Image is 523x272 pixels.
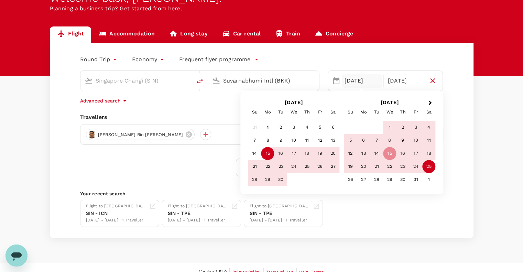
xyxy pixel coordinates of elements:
a: Train [268,26,307,43]
div: Choose Monday, October 6th, 2025 [357,134,370,147]
div: [PERSON_NAME] Bin [PERSON_NAME] [86,129,195,140]
div: Choose Sunday, September 7th, 2025 [248,134,261,147]
div: Choose Wednesday, September 3rd, 2025 [287,121,301,134]
div: Flight to [GEOGRAPHIC_DATA] [168,203,228,210]
div: SIN - ICN [86,210,146,217]
div: Choose Friday, October 31st, 2025 [409,173,422,186]
div: [DATE] [385,74,425,88]
span: [PERSON_NAME] Bin [PERSON_NAME] [94,131,187,138]
div: Flight to [GEOGRAPHIC_DATA] [86,203,146,210]
div: Travellers [80,113,443,121]
div: Choose Saturday, September 13th, 2025 [327,134,340,147]
input: Depart from [96,75,177,86]
div: Choose Tuesday, October 21st, 2025 [370,160,383,173]
div: Saturday [327,106,340,119]
input: Going to [223,75,305,86]
div: Choose Thursday, September 18th, 2025 [301,147,314,160]
div: Thursday [301,106,314,119]
div: Monday [357,106,370,119]
div: Choose Sunday, October 26th, 2025 [344,173,357,186]
div: [DATE] [342,74,382,88]
a: Long stay [162,26,215,43]
div: Choose Thursday, October 30th, 2025 [396,173,409,186]
div: Monday [261,106,274,119]
div: Choose Wednesday, October 8th, 2025 [383,134,396,147]
div: Choose Friday, September 19th, 2025 [314,147,327,160]
div: Choose Wednesday, September 24th, 2025 [287,160,301,173]
div: Choose Saturday, September 20th, 2025 [327,147,340,160]
div: Choose Tuesday, September 9th, 2025 [274,134,287,147]
div: Choose Sunday, October 5th, 2025 [344,134,357,147]
button: Frequent flyer programme [179,55,259,64]
button: Advanced search [80,97,129,105]
div: Choose Tuesday, October 28th, 2025 [370,173,383,186]
button: delete [192,73,208,89]
div: [DATE] - [DATE] · 1 Traveller [168,217,228,224]
div: Choose Friday, September 12th, 2025 [314,134,327,147]
div: Choose Saturday, October 4th, 2025 [422,121,435,134]
div: Choose Tuesday, October 7th, 2025 [370,134,383,147]
div: Sunday [248,106,261,119]
div: Saturday [422,106,435,119]
div: Choose Saturday, October 18th, 2025 [422,147,435,160]
div: Choose Friday, September 26th, 2025 [314,160,327,173]
img: avatar-6654046f5d07b.png [88,130,96,139]
div: Choose Friday, October 10th, 2025 [409,134,422,147]
div: [DATE] - [DATE] · 1 Traveller [86,217,146,224]
div: Choose Saturday, October 25th, 2025 [422,160,435,173]
div: Friday [409,106,422,119]
div: Choose Monday, October 27th, 2025 [357,173,370,186]
div: Choose Sunday, September 21st, 2025 [248,160,261,173]
div: Choose Monday, September 22nd, 2025 [261,160,274,173]
h2: [DATE] [342,99,438,106]
a: Car rental [215,26,268,43]
div: Choose Monday, October 20th, 2025 [357,160,370,173]
div: Choose Saturday, September 6th, 2025 [327,121,340,134]
div: Choose Wednesday, September 17th, 2025 [287,147,301,160]
button: Find flights [236,159,287,176]
div: Choose Sunday, October 12th, 2025 [344,147,357,160]
button: Open [314,80,316,81]
p: Frequent flyer programme [179,55,250,64]
div: Choose Monday, September 1st, 2025 [261,121,274,134]
div: Choose Wednesday, October 1st, 2025 [383,121,396,134]
div: SIN - TPE [168,210,228,217]
div: Thursday [396,106,409,119]
div: Choose Saturday, October 11th, 2025 [422,134,435,147]
div: Sunday [344,106,357,119]
div: Wednesday [287,106,301,119]
div: Choose Wednesday, October 29th, 2025 [383,173,396,186]
div: Choose Monday, September 29th, 2025 [261,173,274,186]
div: Choose Thursday, September 11th, 2025 [301,134,314,147]
div: Choose Tuesday, September 23rd, 2025 [274,160,287,173]
div: Choose Wednesday, September 10th, 2025 [287,134,301,147]
p: Planning a business trip? Get started from here. [50,4,473,13]
div: Round Trip [80,54,119,65]
p: Advanced search [80,97,121,104]
a: Flight [50,26,91,43]
div: Choose Friday, September 5th, 2025 [314,121,327,134]
div: Tuesday [370,106,383,119]
div: Choose Friday, October 17th, 2025 [409,147,422,160]
div: Flight to [GEOGRAPHIC_DATA] [250,203,310,210]
p: Your recent search [80,190,443,197]
div: Choose Wednesday, October 15th, 2025 [383,147,396,160]
div: Choose Saturday, September 27th, 2025 [327,160,340,173]
div: Month October, 2025 [344,121,435,186]
div: SIN - TPE [250,210,310,217]
div: Choose Thursday, September 25th, 2025 [301,160,314,173]
div: Choose Tuesday, September 2nd, 2025 [274,121,287,134]
div: Choose Sunday, September 14th, 2025 [248,147,261,160]
div: Month September, 2025 [248,121,340,186]
div: Tuesday [274,106,287,119]
div: Choose Saturday, November 1st, 2025 [422,173,435,186]
div: Choose Thursday, October 23rd, 2025 [396,160,409,173]
div: Friday [314,106,327,119]
div: Choose Sunday, October 19th, 2025 [344,160,357,173]
div: Choose Thursday, October 16th, 2025 [396,147,409,160]
h2: [DATE] [246,99,342,106]
div: Choose Tuesday, October 14th, 2025 [370,147,383,160]
a: Accommodation [91,26,162,43]
div: Choose Thursday, September 4th, 2025 [301,121,314,134]
div: Choose Friday, October 24th, 2025 [409,160,422,173]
